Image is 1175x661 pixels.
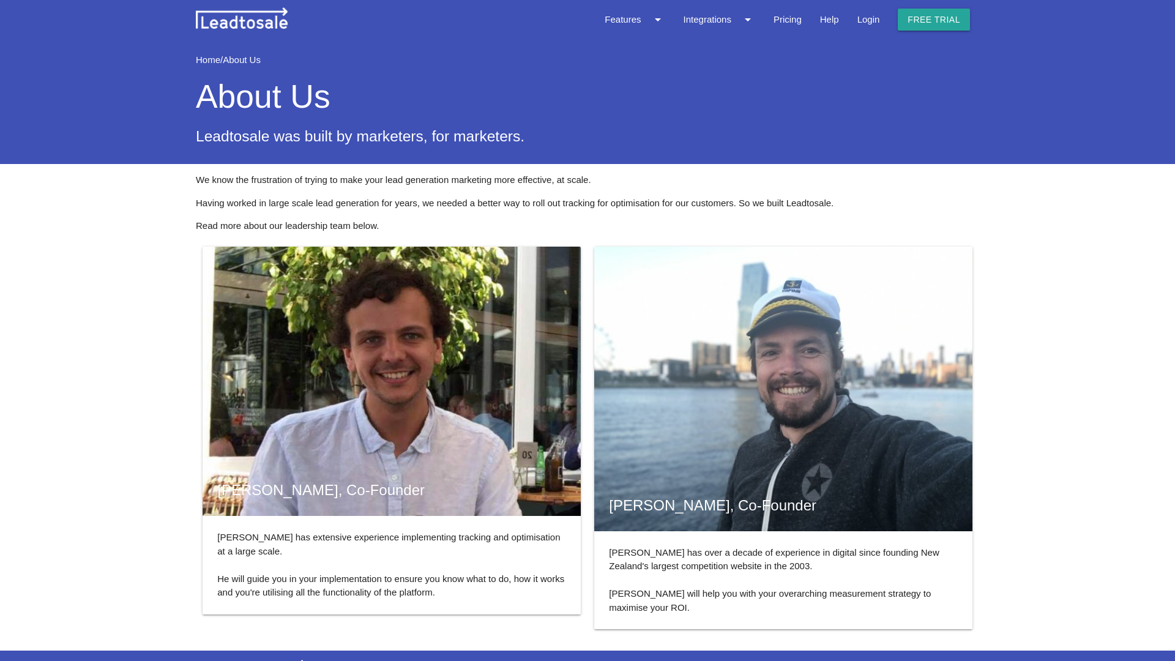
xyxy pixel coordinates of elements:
[196,219,979,233] p: Read more about our leadership team below.
[609,546,958,573] p: [PERSON_NAME] has over a decade of experience in digital since founding New Zealand's largest com...
[223,54,261,65] a: About Us
[594,247,972,531] img: Mike our Co-Founder
[217,531,566,558] p: [PERSON_NAME] has extensive experience implementing tracking and optimisation at a large scale.
[196,196,979,211] p: Having worked in large scale lead generation for years, we needed a better way to roll out tracki...
[594,480,831,531] span: [PERSON_NAME], Co-Founder
[203,465,439,516] span: [PERSON_NAME], Co-Founder
[203,247,581,516] img: Curtis our Co-Founder
[196,54,220,65] a: Home
[196,67,979,115] h1: About Us
[196,53,979,67] div: /
[196,173,979,187] p: We know the frustration of trying to make your lead generation marketing more effective, at scale.
[609,587,958,614] p: [PERSON_NAME] will help you with your overarching measurement strategy to maximise your ROI.
[196,128,979,144] h4: Leadtosale was built by marketers, for marketers.
[898,9,970,31] a: Free trial
[217,572,566,600] p: He will guide you in your implementation to ensure you know what to do, how it works and you're u...
[196,7,288,29] img: leadtosale.png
